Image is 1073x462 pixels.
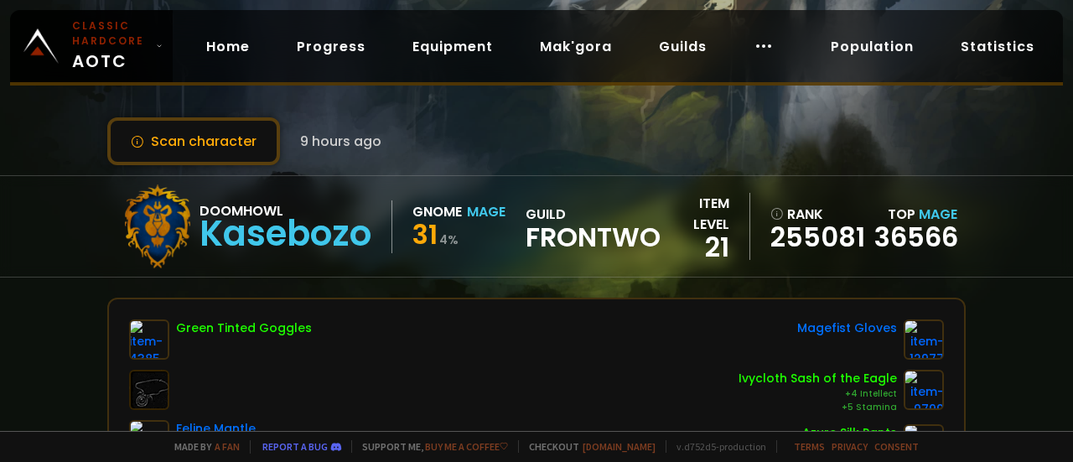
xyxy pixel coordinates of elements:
a: a fan [215,440,240,453]
div: Doomhowl [200,200,371,221]
a: Consent [874,440,919,453]
a: Buy me a coffee [425,440,508,453]
span: 9 hours ago [300,131,381,152]
a: Home [193,29,263,64]
a: Terms [794,440,825,453]
div: Green Tinted Goggles [176,319,312,337]
img: item-9799 [904,370,944,410]
div: guild [526,204,661,250]
span: Made by [164,440,240,453]
a: [DOMAIN_NAME] [583,440,656,453]
a: Report a bug [262,440,328,453]
span: 31 [412,215,438,253]
div: Ivycloth Sash of the Eagle [739,370,897,387]
div: item level [661,193,729,235]
a: Equipment [399,29,506,64]
div: +4 Intellect [739,387,897,401]
div: Magefist Gloves [797,319,897,337]
div: +5 Stamina [739,401,897,414]
span: Frontwo [526,225,661,250]
small: Classic Hardcore [72,18,149,49]
div: Feline Mantle [176,420,256,438]
span: v. d752d5 - production [666,440,766,453]
a: 255081 [770,225,864,250]
a: Mak'gora [526,29,625,64]
span: Checkout [518,440,656,453]
a: Statistics [947,29,1048,64]
div: rank [770,204,864,225]
span: Mage [919,205,957,224]
div: Azure Silk Pants [802,424,897,442]
span: Support me, [351,440,508,453]
a: Population [817,29,927,64]
img: item-4385 [129,319,169,360]
small: 4 % [439,231,459,248]
a: 36566 [874,218,958,256]
a: Guilds [645,29,720,64]
div: Top [874,204,957,225]
button: Scan character [107,117,280,165]
a: Privacy [832,440,868,453]
div: 21 [661,235,729,260]
span: AOTC [72,18,149,74]
div: Kasebozo [200,221,371,247]
div: Gnome [412,201,462,222]
a: Classic HardcoreAOTC [10,10,173,82]
div: Mage [467,201,505,222]
img: item-12977 [904,319,944,360]
a: Progress [283,29,379,64]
